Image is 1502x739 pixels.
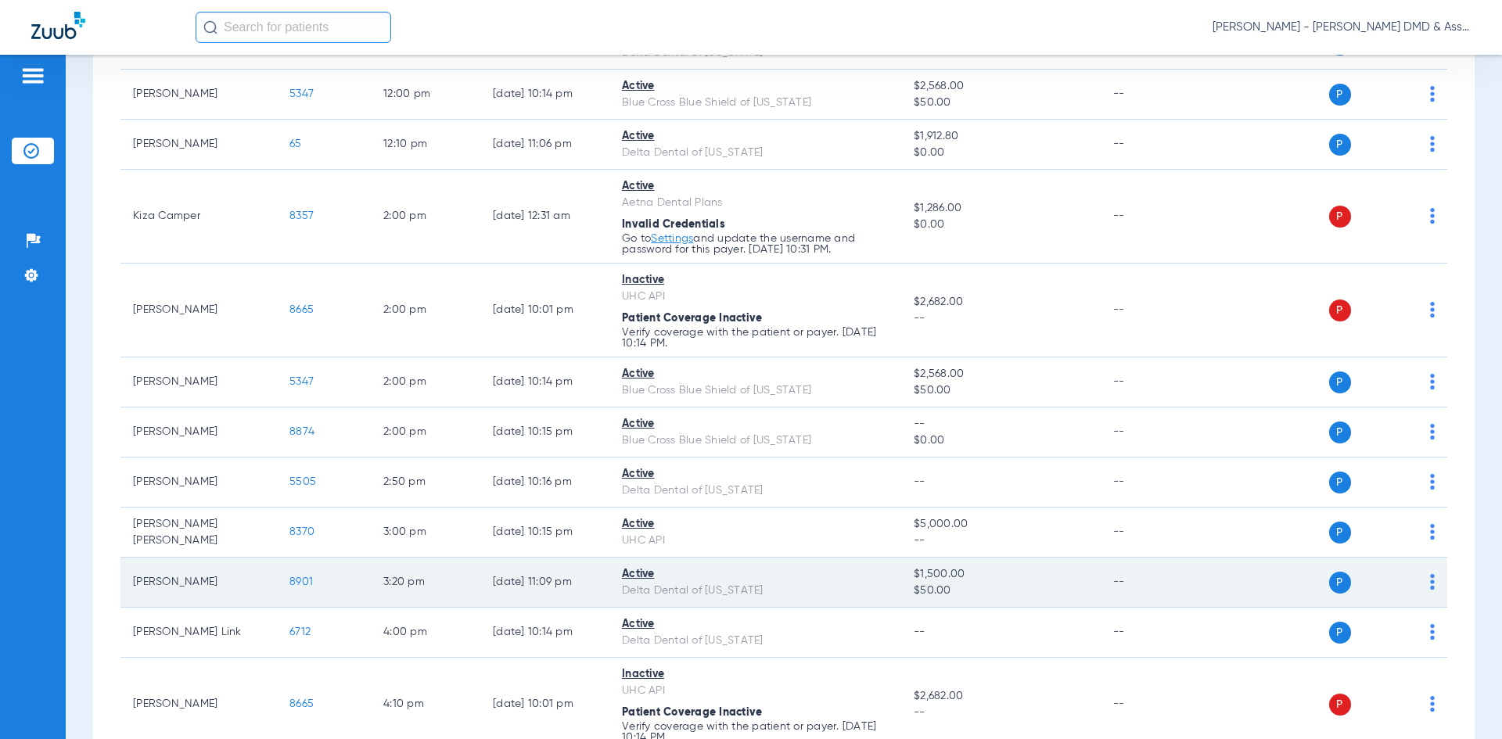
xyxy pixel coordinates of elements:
span: Patient Coverage Inactive [622,707,762,718]
input: Search for patients [196,12,391,43]
td: [DATE] 10:15 PM [480,407,609,457]
div: Delta Dental of [US_STATE] [622,633,889,649]
td: [PERSON_NAME] [120,558,277,608]
span: $0.00 [914,217,1087,233]
td: -- [1101,558,1206,608]
div: Active [622,466,889,483]
div: Active [622,566,889,583]
span: 8665 [289,304,314,315]
iframe: Chat Widget [1424,664,1502,739]
div: Delta Dental of [US_STATE] [622,483,889,499]
img: Search Icon [203,20,217,34]
img: group-dot-blue.svg [1430,524,1435,540]
span: P [1329,694,1351,716]
div: Active [622,78,889,95]
td: [DATE] 11:09 PM [480,558,609,608]
img: group-dot-blue.svg [1430,208,1435,224]
div: Active [622,178,889,195]
img: group-dot-blue.svg [1430,574,1435,590]
span: -- [914,705,1087,721]
td: [PERSON_NAME] [120,407,277,457]
span: 8357 [289,210,314,221]
td: [PERSON_NAME] [120,70,277,120]
div: Blue Cross Blue Shield of [US_STATE] [622,382,889,399]
p: Go to and update the username and password for this payer. [DATE] 10:31 PM. [622,233,889,255]
span: 65 [289,138,302,149]
td: [DATE] 10:14 PM [480,608,609,658]
td: [PERSON_NAME] [120,457,277,508]
span: P [1329,371,1351,393]
span: P [1329,472,1351,493]
td: 2:00 PM [371,170,480,264]
div: Inactive [622,666,889,683]
td: 2:00 PM [371,407,480,457]
span: P [1329,134,1351,156]
a: Settings [651,233,693,244]
td: -- [1101,508,1206,558]
p: Verify coverage with the patient or payer. [DATE] 10:14 PM. [622,327,889,349]
span: $1,286.00 [914,200,1087,217]
td: Kiza Camper [120,170,277,264]
span: -- [914,626,925,637]
span: P [1329,572,1351,594]
img: group-dot-blue.svg [1430,302,1435,317]
img: group-dot-blue.svg [1430,624,1435,640]
td: -- [1101,170,1206,264]
span: 5347 [289,376,314,387]
div: Active [622,128,889,145]
td: [PERSON_NAME] Link [120,608,277,658]
div: Aetna Dental Plans [622,195,889,211]
span: -- [914,476,925,487]
td: 2:50 PM [371,457,480,508]
span: 8874 [289,426,314,437]
span: 8665 [289,698,314,709]
span: $1,912.80 [914,128,1087,145]
td: [PERSON_NAME] [PERSON_NAME] [120,508,277,558]
div: UHC API [622,533,889,549]
span: -- [914,310,1087,327]
img: group-dot-blue.svg [1430,136,1435,152]
div: Blue Cross Blue Shield of [US_STATE] [622,95,889,111]
span: $50.00 [914,95,1087,111]
td: -- [1101,608,1206,658]
div: Active [622,416,889,432]
span: $1,500.00 [914,566,1087,583]
div: Delta Dental of [US_STATE] [622,145,889,161]
td: [DATE] 10:15 PM [480,508,609,558]
div: UHC API [622,683,889,699]
span: $50.00 [914,583,1087,599]
span: $50.00 [914,382,1087,399]
div: Active [622,366,889,382]
div: Inactive [622,272,889,289]
span: $2,682.00 [914,688,1087,705]
div: UHC API [622,289,889,305]
span: $0.00 [914,432,1087,449]
td: [DATE] 10:16 PM [480,457,609,508]
span: P [1329,422,1351,443]
span: Invalid Credentials [622,219,725,230]
td: -- [1101,70,1206,120]
span: P [1329,622,1351,644]
span: P [1329,84,1351,106]
td: -- [1101,357,1206,407]
td: 3:00 PM [371,508,480,558]
td: [PERSON_NAME] [120,120,277,170]
div: Active [622,516,889,533]
span: Patient Coverage Inactive [622,313,762,324]
td: [PERSON_NAME] [120,264,277,357]
td: [DATE] 11:06 PM [480,120,609,170]
span: P [1329,522,1351,543]
td: [DATE] 10:14 PM [480,357,609,407]
td: 12:10 PM [371,120,480,170]
td: -- [1101,264,1206,357]
span: $5,000.00 [914,516,1087,533]
img: group-dot-blue.svg [1430,474,1435,490]
td: 3:20 PM [371,558,480,608]
td: -- [1101,407,1206,457]
span: 5347 [289,88,314,99]
td: -- [1101,120,1206,170]
div: Blue Cross Blue Shield of [US_STATE] [622,432,889,449]
td: -- [1101,457,1206,508]
span: -- [914,416,1087,432]
td: [DATE] 10:01 PM [480,264,609,357]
